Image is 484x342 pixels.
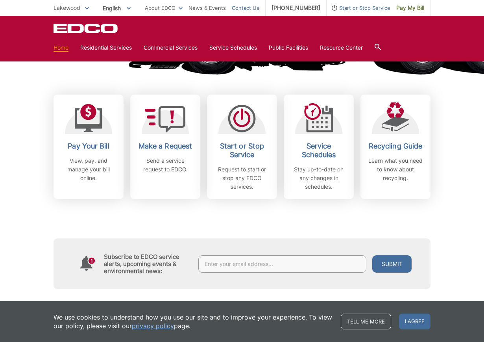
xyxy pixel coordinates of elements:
a: Contact Us [232,4,259,12]
span: I agree [399,314,430,329]
a: Service Schedules [209,43,257,52]
button: Submit [372,255,412,273]
a: Resource Center [320,43,363,52]
h2: Recycling Guide [366,142,425,151]
p: We use cookies to understand how you use our site and to improve your experience. To view our pol... [54,313,333,330]
a: Service Schedules Stay up-to-date on any changes in schedules. [284,95,354,199]
input: Enter your email address... [198,255,366,273]
a: Residential Services [80,43,132,52]
h2: Make a Request [136,142,194,151]
a: Public Facilities [269,43,308,52]
a: News & Events [188,4,226,12]
h2: Service Schedules [290,142,348,159]
a: Tell me more [341,314,391,329]
span: Pay My Bill [396,4,424,12]
h2: Pay Your Bill [59,142,118,151]
p: Request to start or stop any EDCO services. [213,165,271,191]
a: EDCD logo. Return to the homepage. [54,24,119,33]
span: Lakewood [54,4,80,11]
p: Learn what you need to know about recycling. [366,156,425,182]
a: Commercial Services [144,43,198,52]
p: View, pay, and manage your bill online. [59,156,118,182]
a: Make a Request Send a service request to EDCO. [130,95,200,199]
a: Home [54,43,68,52]
a: privacy policy [132,322,174,330]
a: About EDCO [145,4,183,12]
h2: Start or Stop Service [213,142,271,159]
p: Send a service request to EDCO. [136,156,194,174]
a: Recycling Guide Learn what you need to know about recycling. [360,95,430,199]
h4: Subscribe to EDCO service alerts, upcoming events & environmental news: [104,253,190,275]
p: Stay up-to-date on any changes in schedules. [290,165,348,191]
span: English [97,2,137,15]
a: Pay Your Bill View, pay, and manage your bill online. [54,95,124,199]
